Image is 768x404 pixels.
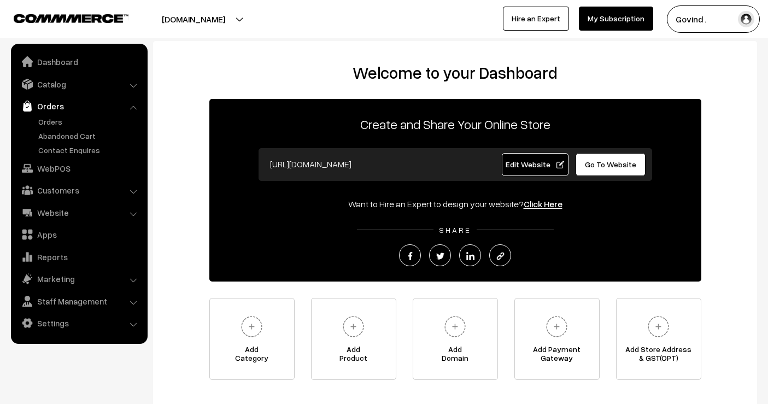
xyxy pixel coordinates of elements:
a: Settings [14,313,144,333]
img: plus.svg [542,312,572,342]
a: Hire an Expert [503,7,569,31]
a: AddCategory [209,298,295,380]
a: Marketing [14,269,144,289]
a: Reports [14,247,144,267]
p: Create and Share Your Online Store [209,114,701,134]
h2: Welcome to your Dashboard [164,63,746,83]
a: Website [14,203,144,223]
div: Want to Hire an Expert to design your website? [209,197,701,210]
a: Edit Website [502,153,568,176]
a: Catalog [14,74,144,94]
img: plus.svg [237,312,267,342]
span: Add Category [210,345,294,367]
a: Staff Management [14,291,144,311]
span: Add Payment Gateway [515,345,599,367]
a: Abandoned Cart [36,130,144,142]
a: My Subscription [579,7,653,31]
img: plus.svg [440,312,470,342]
span: Edit Website [506,160,564,169]
a: AddProduct [311,298,396,380]
a: Click Here [524,198,562,209]
a: Contact Enquires [36,144,144,156]
a: Apps [14,225,144,244]
img: COMMMERCE [14,14,128,22]
a: Add Store Address& GST(OPT) [616,298,701,380]
a: Add PaymentGateway [514,298,600,380]
button: [DOMAIN_NAME] [124,5,263,33]
button: Govind . [667,5,760,33]
span: Add Domain [413,345,497,367]
img: plus.svg [643,312,673,342]
a: WebPOS [14,159,144,178]
img: user [738,11,754,27]
a: Dashboard [14,52,144,72]
a: Orders [14,96,144,116]
span: Go To Website [585,160,636,169]
span: Add Store Address & GST(OPT) [617,345,701,367]
a: AddDomain [413,298,498,380]
a: Go To Website [576,153,646,176]
span: SHARE [433,225,477,235]
img: plus.svg [338,312,368,342]
a: COMMMERCE [14,11,109,24]
span: Add Product [312,345,396,367]
a: Orders [36,116,144,127]
a: Customers [14,180,144,200]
